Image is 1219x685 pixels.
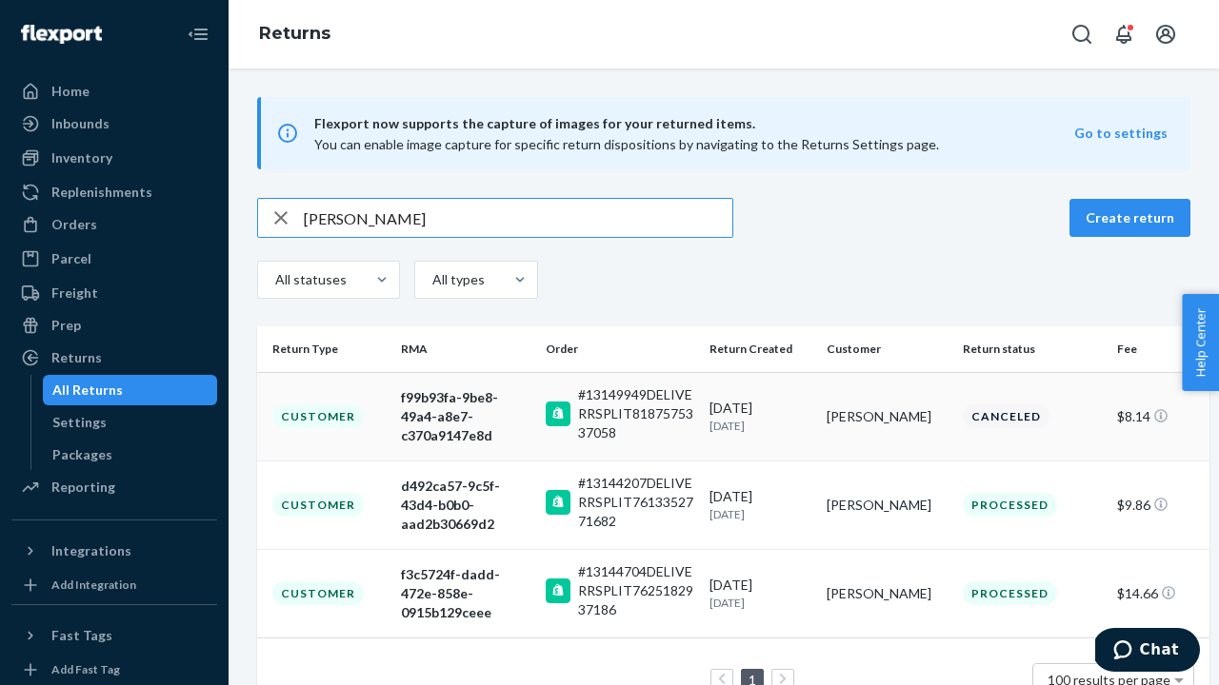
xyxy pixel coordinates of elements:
[11,620,217,651] button: Fast Tags
[51,148,112,167] div: Inventory
[709,418,812,434] p: [DATE]
[52,413,107,432] div: Settings
[401,565,530,622] div: f3c5724f-dadd-472e-858e-0915b129ceee
[51,284,98,303] div: Freight
[51,577,136,593] div: Add Integration
[702,326,820,372] th: Return Created
[401,477,530,534] div: d492ca57-9c5f-43d4-b0b0-aad2b30669d2
[11,76,217,107] a: Home
[272,581,364,605] div: Customer
[21,25,102,44] img: Flexport logo
[709,506,812,522] p: [DATE]
[827,584,948,603] div: [PERSON_NAME]
[51,661,120,677] div: Add Fast Tag
[963,404,1049,428] div: Canceled
[1095,628,1200,675] iframe: Opens a widget where you can chat to one of our agents
[432,270,482,289] div: All types
[52,381,123,400] div: All Returns
[11,209,217,240] a: Orders
[709,576,812,611] div: [DATE]
[257,326,393,372] th: Return Type
[11,177,217,207] a: Replenishments
[51,82,90,101] div: Home
[51,478,115,497] div: Reporting
[314,136,939,152] span: You can enable image capture for specific return dispositions by navigating to the Returns Settin...
[275,270,344,289] div: All statuses
[11,472,217,502] a: Reporting
[11,658,217,681] a: Add Fast Tag
[963,493,1057,517] div: Processed
[1074,124,1168,143] button: Go to settings
[259,23,330,44] a: Returns
[11,310,217,341] a: Prep
[272,493,364,517] div: Customer
[272,404,364,428] div: Customer
[1105,15,1143,53] button: Open notifications
[1147,15,1185,53] button: Open account menu
[538,326,701,372] th: Order
[401,388,530,445] div: f99b93fa-9be8-49a4-a8e7-c370a9147e8d
[1182,294,1219,391] button: Help Center
[304,199,732,237] input: Search returns by rma, id, tracking number
[11,143,217,173] a: Inventory
[1109,372,1209,460] td: $8.14
[1109,326,1209,372] th: Fee
[578,562,693,619] div: #13144704DELIVERRSPLIT7625182937186
[179,15,217,53] button: Close Navigation
[11,574,217,597] a: Add Integration
[709,595,812,611] p: [DATE]
[51,183,152,202] div: Replenishments
[244,7,346,62] ol: breadcrumbs
[51,348,102,367] div: Returns
[52,445,112,464] div: Packages
[11,278,217,308] a: Freight
[709,487,812,522] div: [DATE]
[963,581,1057,605] div: Processed
[827,407,948,426] div: [PERSON_NAME]
[1069,199,1190,237] button: Create return
[43,375,218,405] a: All Returns
[955,326,1109,372] th: Return status
[51,316,81,335] div: Prep
[11,108,217,139] a: Inbounds
[314,112,1074,135] span: Flexport now supports the capture of images for your returned items.
[11,342,217,373] a: Returns
[11,536,217,566] button: Integrations
[51,541,131,560] div: Integrations
[1109,549,1209,637] td: $14.66
[827,496,948,515] div: [PERSON_NAME]
[578,385,693,442] div: #13149949DELIVERRSPLIT8187575337058
[709,399,812,434] div: [DATE]
[51,114,110,133] div: Inbounds
[51,626,112,645] div: Fast Tags
[578,474,693,531] div: #13144207DELIVERRSPLIT7613352771682
[1063,15,1101,53] button: Open Search Box
[51,215,97,234] div: Orders
[819,326,955,372] th: Customer
[1109,460,1209,549] td: $9.86
[51,249,91,268] div: Parcel
[393,326,538,372] th: RMA
[43,407,218,438] a: Settings
[11,244,217,274] a: Parcel
[43,440,218,470] a: Packages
